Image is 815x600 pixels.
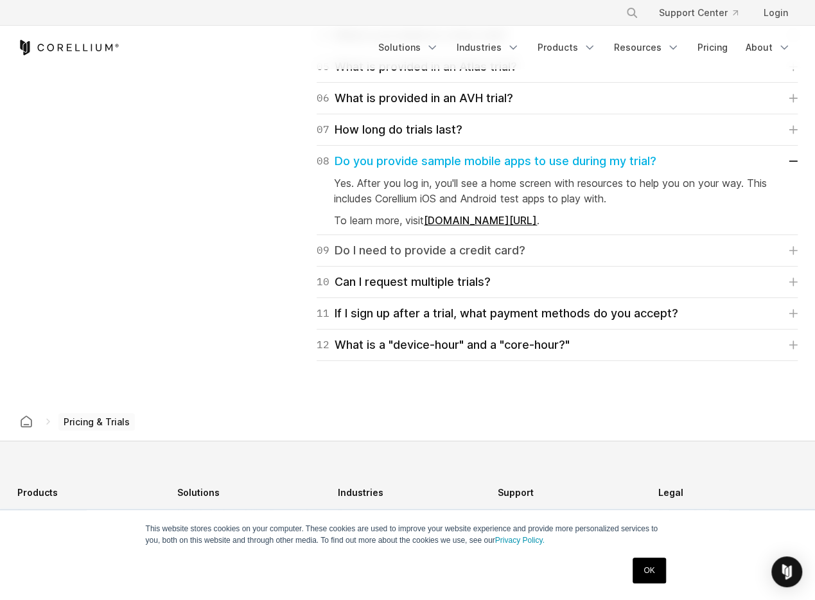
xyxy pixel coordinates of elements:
[498,503,638,524] a: Status ↗
[317,273,491,291] div: Can I request multiple trials?
[495,536,545,545] a: Privacy Policy.
[690,36,735,59] a: Pricing
[334,213,780,228] p: To learn more, visit .
[317,273,798,291] a: 10Can I request multiple trials?
[317,273,329,291] span: 10
[424,214,537,227] a: [DOMAIN_NAME][URL]
[371,36,798,59] div: Navigation Menu
[146,523,670,546] p: This website stores cookies on your computer. These cookies are used to improve your website expe...
[371,36,446,59] a: Solutions
[317,336,798,354] a: 12What is a "device-hour" and a "core-hour?"
[317,121,329,139] span: 07
[530,36,604,59] a: Products
[633,558,665,583] a: OK
[317,152,329,170] span: 08
[317,89,329,107] span: 06
[771,556,802,587] div: Open Intercom Messenger
[317,121,798,139] a: 07How long do trials last?
[17,503,157,524] a: Platform
[317,242,798,260] a: 09Do I need to provide a credit card?
[58,413,135,431] span: Pricing & Trials
[606,36,687,59] a: Resources
[317,152,656,170] div: Do you provide sample mobile apps to use during my trial?
[317,121,462,139] div: How long do trials last?
[649,1,748,24] a: Support Center
[753,1,798,24] a: Login
[17,40,119,55] a: Corellium Home
[610,1,798,24] div: Navigation Menu
[317,336,329,354] span: 12
[177,503,317,524] a: Mobile Vulnerability Research
[317,304,678,322] div: If I sign up after a trial, what payment methods do you accept?
[738,36,798,59] a: About
[334,175,780,206] p: Yes. After you log in, you'll see a home screen with resources to help you on your way. This incl...
[620,1,644,24] button: Search
[317,304,329,322] span: 11
[317,152,798,170] a: 08Do you provide sample mobile apps to use during my trial?
[317,89,513,107] div: What is provided in an AVH trial?
[15,412,38,430] a: Corellium home
[317,242,329,260] span: 09
[317,336,570,354] div: What is a "device-hour" and a "core-hour?"
[317,89,798,107] a: 06What is provided in an AVH trial?
[449,36,527,59] a: Industries
[317,304,798,322] a: 11If I sign up after a trial, what payment methods do you accept?
[317,242,525,260] div: Do I need to provide a credit card?
[658,503,798,524] a: Privacy Policy
[338,503,478,524] a: Enterprise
